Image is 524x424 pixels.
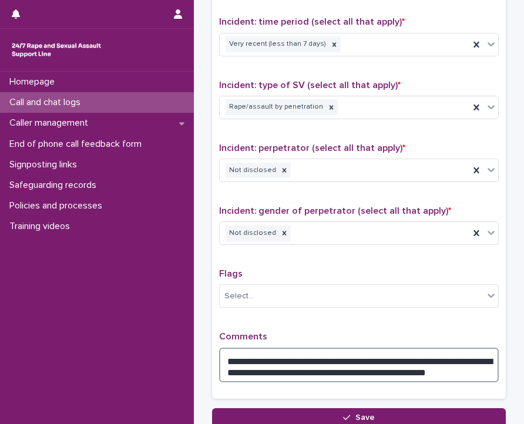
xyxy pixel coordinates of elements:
div: Not disclosed [226,163,278,179]
span: Save [355,413,375,422]
span: Incident: time period (select all that apply) [219,17,405,26]
span: Incident: perpetrator (select all that apply) [219,143,405,153]
p: Training videos [5,221,79,232]
span: Comments [219,332,267,341]
div: Rape/assault by penetration [226,99,325,115]
img: rhQMoQhaT3yELyF149Cw [9,38,103,62]
p: Call and chat logs [5,97,90,108]
p: Signposting links [5,159,86,170]
p: End of phone call feedback form [5,139,151,150]
p: Homepage [5,76,64,88]
span: Incident: gender of perpetrator (select all that apply) [219,206,451,216]
p: Policies and processes [5,200,112,211]
p: Safeguarding records [5,180,106,191]
p: Caller management [5,117,98,129]
span: Flags [219,269,243,278]
div: Very recent (less than 7 days) [226,36,328,52]
span: Incident: type of SV (select all that apply) [219,80,401,90]
div: Not disclosed [226,226,278,241]
div: Select... [224,290,254,302]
